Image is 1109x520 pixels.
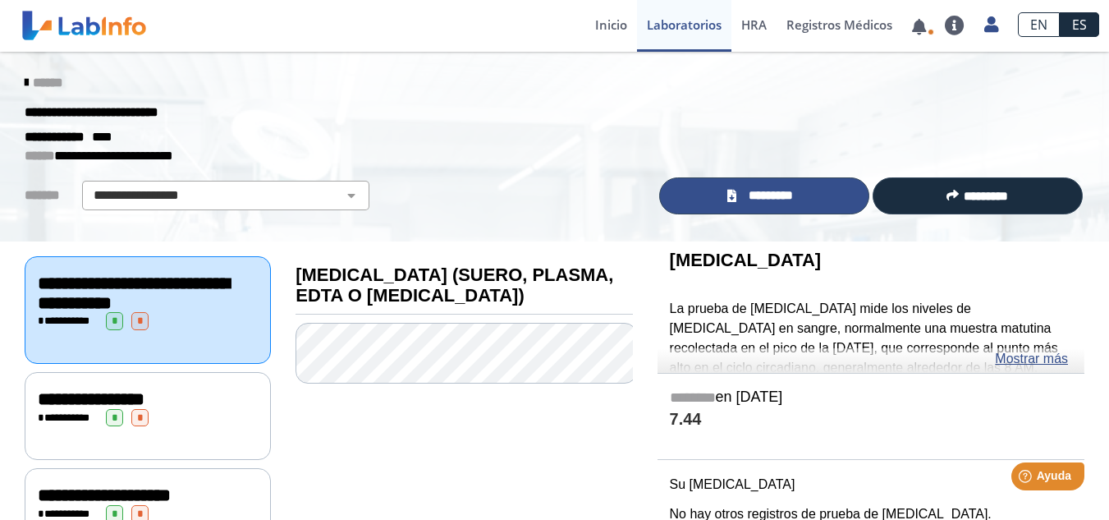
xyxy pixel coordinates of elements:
font: Inicio [595,16,627,33]
font: HRA [741,16,767,33]
font: ES [1072,16,1087,34]
font: en [DATE] [716,389,783,405]
font: [MEDICAL_DATA] [670,250,822,270]
font: Laboratorios [647,16,722,33]
iframe: Lanzador de widgets de ayuda [963,456,1091,502]
font: Mostrar más [995,352,1068,366]
font: La prueba de [MEDICAL_DATA] mide los niveles de [MEDICAL_DATA] en sangre, normalmente una muestra... [670,301,1058,375]
font: Su [MEDICAL_DATA] [670,477,795,491]
font: Registros Médicos [786,16,892,33]
font: EN [1030,16,1047,34]
font: 7.44 [670,410,702,428]
font: [MEDICAL_DATA] (SUERO, PLASMA, EDTA O [MEDICAL_DATA]) [296,265,613,306]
